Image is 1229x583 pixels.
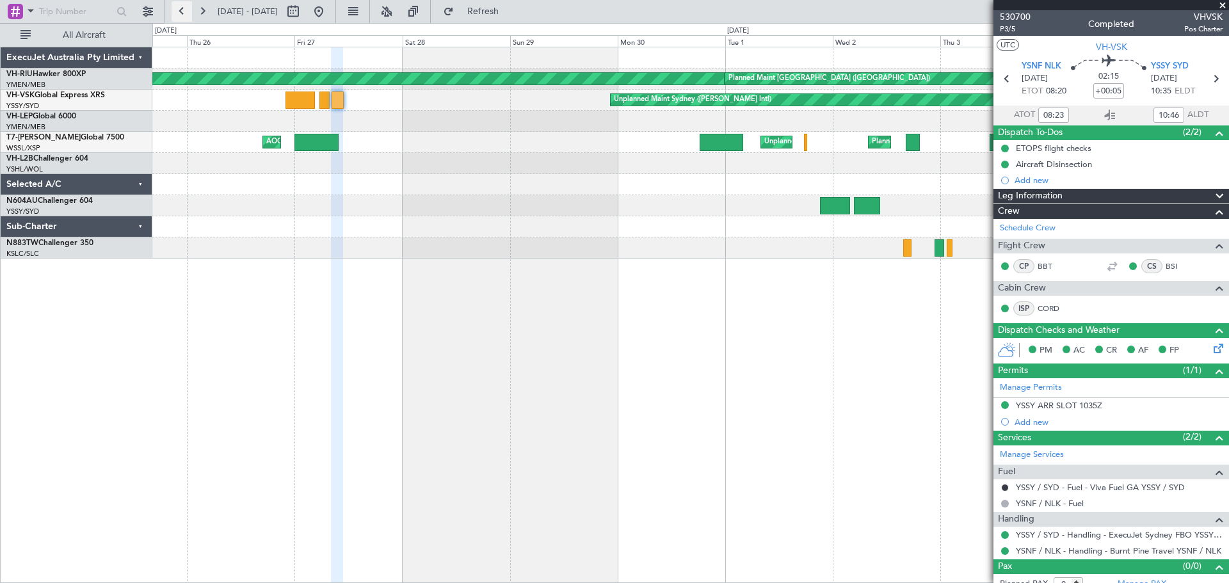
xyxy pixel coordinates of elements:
span: (2/2) [1183,125,1201,139]
input: --:-- [1038,108,1069,123]
span: VH-L2B [6,155,33,163]
input: --:-- [1153,108,1184,123]
div: Tue 1 [725,35,833,47]
span: ATOT [1014,109,1035,122]
span: Pos Charter [1184,24,1223,35]
div: Add new [1015,417,1223,427]
div: ETOPS flight checks [1016,143,1091,154]
a: KSLC/SLC [6,249,39,259]
span: Dispatch Checks and Weather [998,323,1120,338]
div: YSSY ARR SLOT 1035Z [1016,400,1102,411]
div: Unplanned Maint [GEOGRAPHIC_DATA] [764,132,896,152]
span: Refresh [456,7,510,16]
a: VH-L2BChallenger 604 [6,155,88,163]
div: CP [1013,259,1034,273]
a: YMEN/MEB [6,122,45,132]
button: All Aircraft [14,25,139,45]
a: YSSY/SYD [6,207,39,216]
span: CR [1106,344,1117,357]
span: VH-LEP [6,113,33,120]
div: Add new [1015,175,1223,186]
span: Cabin Crew [998,281,1046,296]
div: CS [1141,259,1162,273]
span: (2/2) [1183,430,1201,443]
span: Dispatch To-Dos [998,125,1063,140]
span: Pax [998,559,1012,574]
a: BBT [1038,260,1066,272]
span: 530700 [1000,10,1031,24]
a: YSNF / NLK - Fuel [1016,498,1084,509]
div: ISP [1013,301,1034,315]
a: VH-LEPGlobal 6000 [6,113,76,120]
span: T7-[PERSON_NAME] [6,134,81,141]
div: Thu 3 [940,35,1048,47]
span: Permits [998,363,1028,378]
div: [DATE] [727,26,749,36]
div: Sun 29 [510,35,618,47]
span: Services [998,431,1031,445]
span: All Aircraft [33,31,135,40]
input: Trip Number [39,2,113,21]
span: [DATE] [1151,72,1177,85]
a: YSNF / NLK - Handling - Burnt Pine Travel YSNF / NLK [1016,545,1221,556]
span: 02:15 [1098,70,1119,83]
div: Fri 27 [294,35,402,47]
span: ETOT [1022,85,1043,98]
a: YSSY / SYD - Fuel - Viva Fuel GA YSSY / SYD [1016,482,1185,493]
span: P3/5 [1000,24,1031,35]
a: YSSY/SYD [6,101,39,111]
a: Schedule Crew [1000,222,1056,235]
span: VH-VSK [1096,40,1127,54]
span: YSSY SYD [1151,60,1189,73]
a: VH-VSKGlobal Express XRS [6,92,105,99]
span: 10:35 [1151,85,1171,98]
button: Refresh [437,1,514,22]
a: YSSY / SYD - Handling - ExecuJet Sydney FBO YSSY / SYD [1016,529,1223,540]
a: YSHL/WOL [6,164,43,174]
span: ELDT [1175,85,1195,98]
span: N883TW [6,239,38,247]
span: FP [1169,344,1179,357]
div: Unplanned Maint Sydney ([PERSON_NAME] Intl) [614,90,771,109]
div: Planned Maint [GEOGRAPHIC_DATA] ([GEOGRAPHIC_DATA]) [872,132,1073,152]
div: Mon 30 [618,35,725,47]
a: CORD [1038,303,1066,314]
a: Manage Permits [1000,381,1062,394]
a: N883TWChallenger 350 [6,239,93,247]
span: (0/0) [1183,559,1201,573]
span: Handling [998,512,1034,527]
span: N604AU [6,197,38,205]
span: ALDT [1187,109,1209,122]
div: AOG Maint London ([GEOGRAPHIC_DATA]) [266,132,410,152]
div: Thu 26 [187,35,294,47]
div: Completed [1088,17,1134,31]
span: [DATE] [1022,72,1048,85]
a: T7-[PERSON_NAME]Global 7500 [6,134,124,141]
a: Manage Services [1000,449,1064,461]
div: Sat 28 [403,35,510,47]
div: [DATE] [155,26,177,36]
span: AC [1073,344,1085,357]
a: N604AUChallenger 604 [6,197,93,205]
a: VH-RIUHawker 800XP [6,70,86,78]
span: VH-RIU [6,70,33,78]
span: PM [1040,344,1052,357]
a: BSI [1166,260,1194,272]
div: Aircraft Disinsection [1016,159,1092,170]
a: WSSL/XSP [6,143,40,153]
span: YSNF NLK [1022,60,1061,73]
span: AF [1138,344,1148,357]
span: VHVSK [1184,10,1223,24]
span: Flight Crew [998,239,1045,253]
span: VH-VSK [6,92,35,99]
span: Leg Information [998,189,1063,204]
button: UTC [997,39,1019,51]
span: 08:20 [1046,85,1066,98]
div: Planned Maint [GEOGRAPHIC_DATA] ([GEOGRAPHIC_DATA]) [728,69,930,88]
span: Fuel [998,465,1015,479]
div: Wed 2 [833,35,940,47]
span: [DATE] - [DATE] [218,6,278,17]
span: Crew [998,204,1020,219]
span: (1/1) [1183,363,1201,377]
a: YMEN/MEB [6,80,45,90]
